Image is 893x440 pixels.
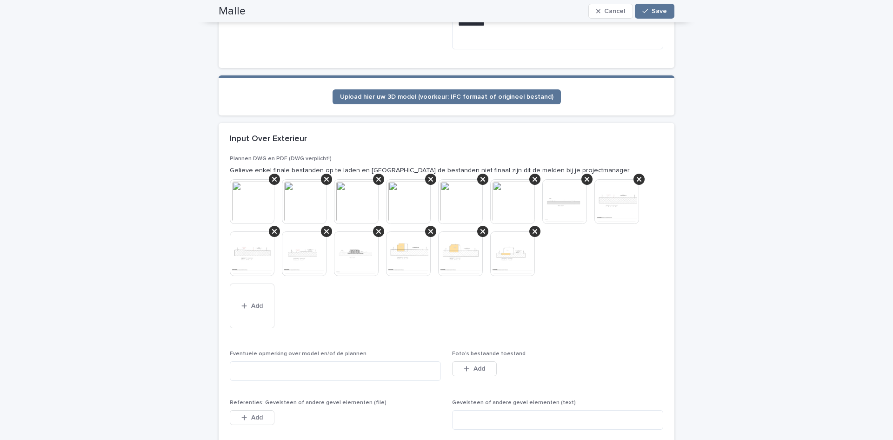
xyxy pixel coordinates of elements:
button: Add [230,410,274,425]
button: Save [635,4,674,19]
span: Save [652,8,667,14]
span: Add [251,414,263,421]
p: Gelieve enkel finale bestanden op te laden en [GEOGRAPHIC_DATA] de bestanden niet finaal zijn dit... [230,166,663,176]
span: Gevelsteen of andere gevel elementen (text) [452,400,576,406]
span: Eventuele opmerking over model en/of de plannen [230,351,367,357]
button: Add [230,284,274,328]
span: Add [251,303,263,309]
span: Foto's bestaande toestand [452,351,526,357]
button: Cancel [588,4,633,19]
h2: Malle [219,5,246,18]
span: Upload hier uw 3D model (voorkeur: IFC formaat of origineel bestand) [340,94,553,100]
span: Cancel [604,8,625,14]
h2: Input Over Exterieur [230,134,307,144]
span: Add [473,366,485,372]
span: Referenties: Gevelsteen of andere gevel elementen (file) [230,400,387,406]
button: Add [452,361,497,376]
a: Upload hier uw 3D model (voorkeur: IFC formaat of origineel bestand) [333,89,561,104]
span: Plannen DWG en PDF (DWG verplicht!) [230,156,332,162]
